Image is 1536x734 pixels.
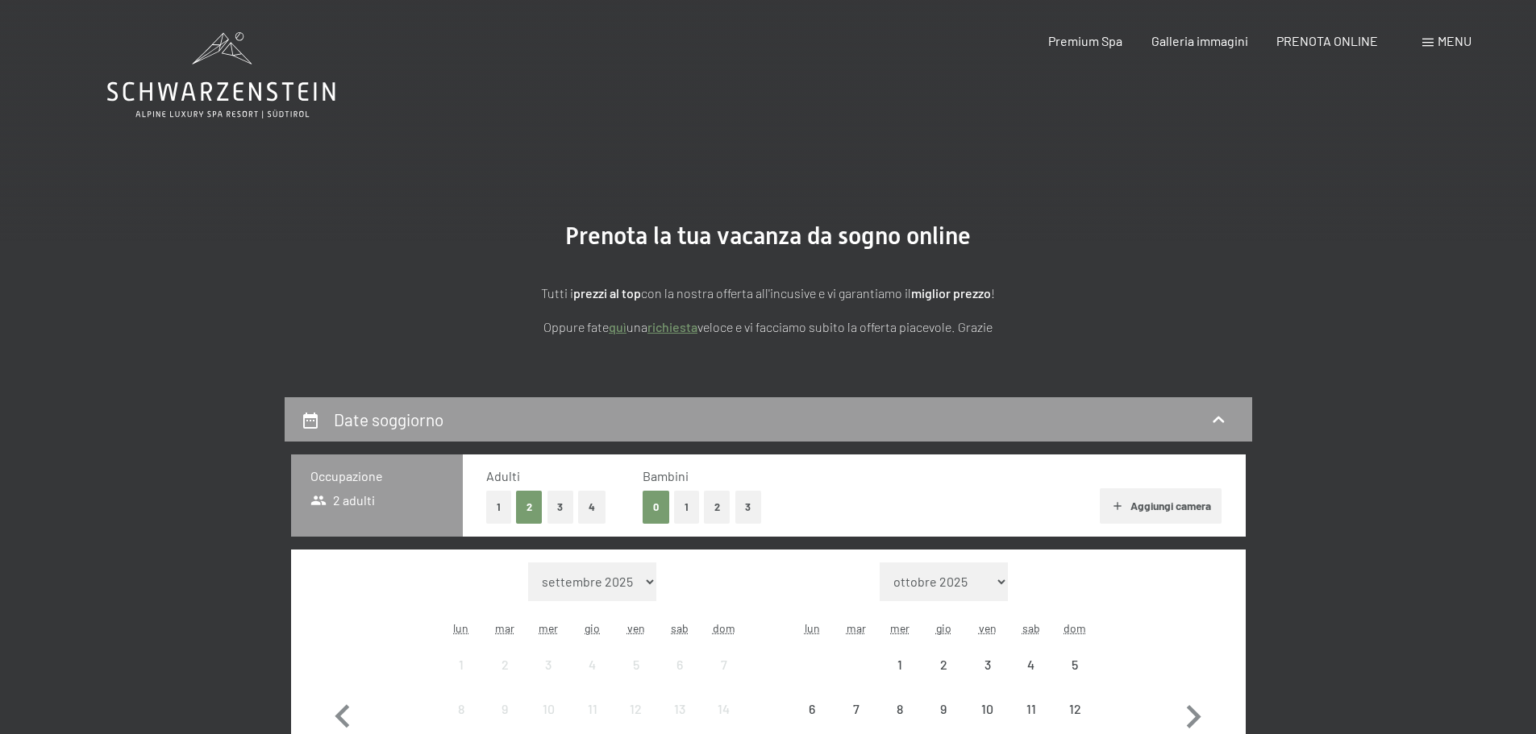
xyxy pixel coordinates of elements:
button: Aggiungi camera [1100,488,1222,524]
div: 1 [880,658,920,699]
a: richiesta [647,319,697,334]
strong: prezzi al top [573,285,641,301]
div: 7 [703,658,743,699]
div: Fri Oct 10 2025 [965,687,1009,731]
div: arrivo/check-in non effettuabile [701,643,745,686]
div: arrivo/check-in non effettuabile [527,687,570,731]
h2: Date soggiorno [334,409,443,429]
a: quì [609,319,626,334]
button: 2 [516,491,543,524]
div: arrivo/check-in non effettuabile [571,687,614,731]
div: arrivo/check-in non effettuabile [483,687,527,731]
div: Wed Oct 01 2025 [878,643,922,686]
div: Sat Oct 04 2025 [1009,643,1053,686]
div: arrivo/check-in non effettuabile [614,687,658,731]
div: arrivo/check-in non effettuabile [1053,643,1097,686]
div: arrivo/check-in non effettuabile [658,687,701,731]
span: Bambini [643,468,689,483]
abbr: mercoledì [890,621,910,635]
p: Tutti i con la nostra offerta all'incusive e vi garantiamo il ! [365,283,1172,304]
div: arrivo/check-in non effettuabile [1053,687,1097,731]
div: 3 [967,658,1007,699]
span: Adulti [486,468,520,483]
div: Thu Sep 11 2025 [571,687,614,731]
div: 4 [572,658,613,699]
div: arrivo/check-in non effettuabile [658,643,701,686]
div: arrivo/check-in non effettuabile [527,643,570,686]
div: arrivo/check-in non effettuabile [922,687,965,731]
div: arrivo/check-in non effettuabile [1009,643,1053,686]
abbr: venerdì [979,621,997,635]
abbr: giovedì [585,621,600,635]
div: Fri Sep 05 2025 [614,643,658,686]
abbr: mercoledì [539,621,558,635]
div: arrivo/check-in non effettuabile [614,643,658,686]
button: 4 [578,491,606,524]
a: Premium Spa [1048,33,1122,48]
div: arrivo/check-in non effettuabile [439,643,483,686]
div: 4 [1011,658,1051,699]
abbr: sabato [671,621,689,635]
span: Prenota la tua vacanza da sogno online [565,222,971,250]
div: Sun Sep 14 2025 [701,687,745,731]
div: Thu Oct 09 2025 [922,687,965,731]
div: arrivo/check-in non effettuabile [878,643,922,686]
div: Thu Oct 02 2025 [922,643,965,686]
button: 2 [704,491,731,524]
div: Wed Sep 10 2025 [527,687,570,731]
div: arrivo/check-in non effettuabile [571,643,614,686]
a: Galleria immagini [1151,33,1248,48]
div: 1 [441,658,481,699]
div: arrivo/check-in non effettuabile [701,687,745,731]
p: Oppure fate una veloce e vi facciamo subito la offerta piacevole. Grazie [365,317,1172,338]
abbr: giovedì [936,621,951,635]
div: 5 [616,658,656,699]
div: Tue Sep 02 2025 [483,643,527,686]
abbr: martedì [847,621,866,635]
div: Sat Sep 06 2025 [658,643,701,686]
div: arrivo/check-in non effettuabile [878,687,922,731]
div: arrivo/check-in non effettuabile [922,643,965,686]
div: arrivo/check-in non effettuabile [965,643,1009,686]
h3: Occupazione [310,467,443,485]
div: arrivo/check-in non effettuabile [483,643,527,686]
div: Sun Sep 07 2025 [701,643,745,686]
div: arrivo/check-in non effettuabile [835,687,878,731]
div: Fri Oct 03 2025 [965,643,1009,686]
div: 5 [1055,658,1095,699]
abbr: sabato [1022,621,1040,635]
div: arrivo/check-in non effettuabile [439,687,483,731]
div: Sat Oct 11 2025 [1009,687,1053,731]
div: 3 [528,658,568,699]
div: Wed Oct 08 2025 [878,687,922,731]
div: Mon Sep 08 2025 [439,687,483,731]
div: Tue Oct 07 2025 [835,687,878,731]
a: PRENOTA ONLINE [1276,33,1378,48]
button: 3 [735,491,762,524]
div: 2 [485,658,525,699]
div: Sat Sep 13 2025 [658,687,701,731]
abbr: lunedì [453,621,468,635]
div: Wed Sep 03 2025 [527,643,570,686]
div: 2 [923,658,964,699]
strong: miglior prezzo [911,285,991,301]
div: arrivo/check-in non effettuabile [1009,687,1053,731]
button: 0 [643,491,669,524]
div: 6 [660,658,700,699]
div: Sun Oct 12 2025 [1053,687,1097,731]
button: 1 [674,491,699,524]
div: Tue Sep 09 2025 [483,687,527,731]
abbr: domenica [713,621,735,635]
div: Mon Sep 01 2025 [439,643,483,686]
span: 2 adulti [310,491,376,509]
div: Fri Sep 12 2025 [614,687,658,731]
div: Sun Oct 05 2025 [1053,643,1097,686]
button: 1 [486,491,511,524]
div: arrivo/check-in non effettuabile [965,687,1009,731]
abbr: martedì [495,621,514,635]
div: Thu Sep 04 2025 [571,643,614,686]
div: arrivo/check-in non effettuabile [790,687,834,731]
